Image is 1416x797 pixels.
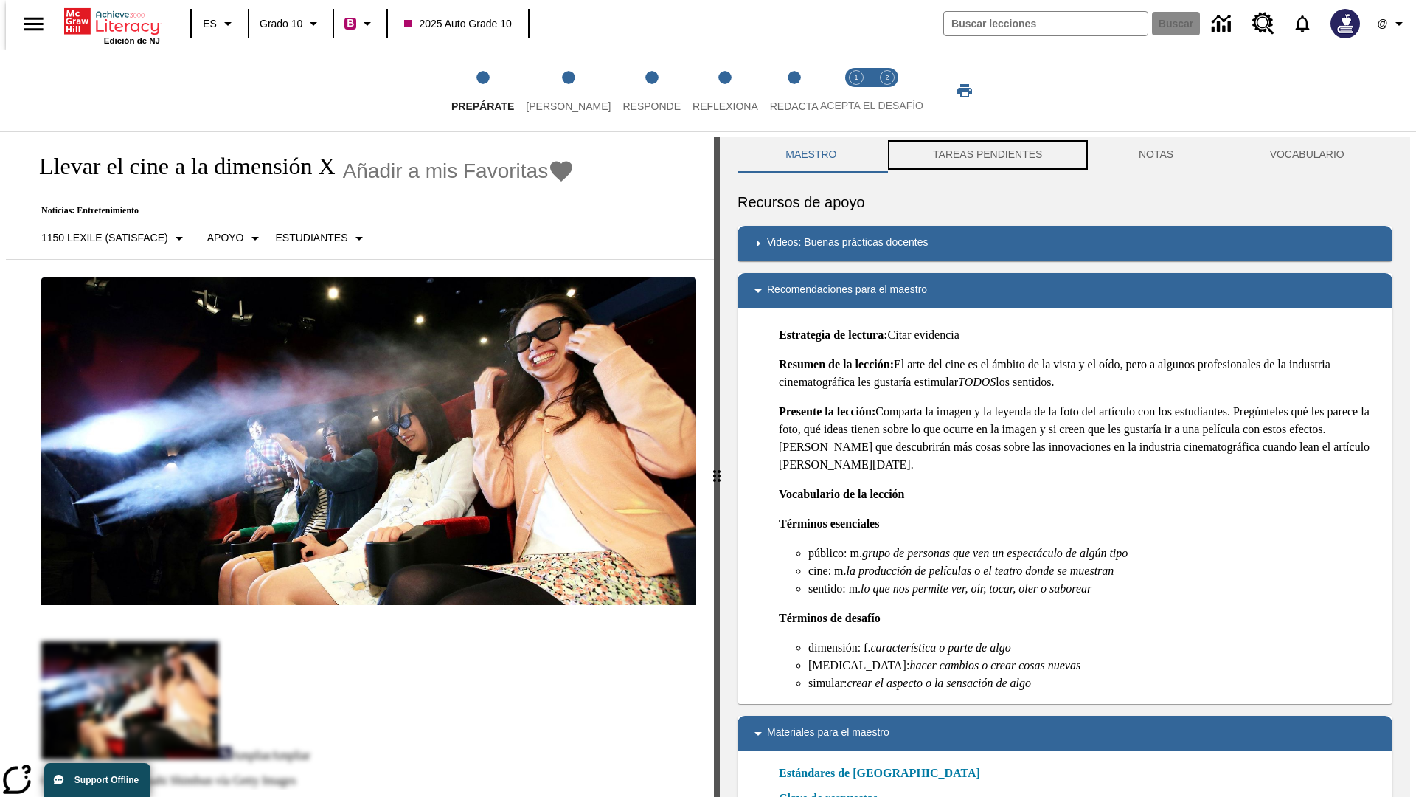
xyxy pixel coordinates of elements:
[203,16,217,32] span: ES
[737,226,1392,261] div: Videos: Buenas prácticas docentes
[885,137,1091,173] button: TAREAS PENDIENTES
[343,158,575,184] button: Añadir a mis Favoritas - Llevar el cine a la dimensión X
[196,10,243,37] button: Lenguaje: ES, Selecciona un idioma
[74,775,139,785] span: Support Offline
[779,328,888,341] strong: Estrategia de lectura:
[737,716,1392,751] div: Materiales para el maestro
[693,100,758,112] span: Reflexiona
[1369,10,1416,37] button: Perfil/Configuración
[44,763,150,797] button: Support Offline
[24,153,336,180] h1: Llevar el cine a la dimensión X
[347,14,354,32] span: B
[808,545,1381,562] li: público: m.
[909,659,1080,672] em: hacer cambios o crear cosas nuevas
[847,565,1114,577] em: la producción de películas o el teatro donde se muestran
[1330,9,1360,38] img: Avatar
[1377,16,1387,32] span: @
[779,358,894,370] strong: Resumen de la lección:
[779,488,905,500] strong: Vocabulario de la lección
[861,582,1091,595] em: lo que nos permite ver, oír, tocar, oler o saborear
[870,641,1010,654] em: característica o parte de algo
[611,50,693,131] button: Responde step 3 of 5
[201,225,270,252] button: Tipo de apoyo, Apoyo
[779,405,872,418] strong: Presente la lección
[767,725,889,742] p: Materiales para el maestro
[41,230,168,246] p: 1150 Lexile (Satisface)
[958,376,996,388] em: TODOS
[260,16,302,32] span: Grado 10
[872,405,875,418] strong: :
[737,273,1392,308] div: Recomendaciones para el maestro
[847,677,1031,689] em: crear el aspecto o la sensación de algo
[808,674,1381,692] li: simular:
[440,50,526,131] button: Prepárate step 1 of 5
[779,326,1381,344] p: Citar evidencia
[820,100,923,111] span: ACEPTA EL DESAFÍO
[339,10,382,37] button: Boost El color de la clase es rojo violeta. Cambiar el color de la clase.
[207,230,244,246] p: Apoyo
[944,12,1148,35] input: Buscar campo
[737,137,885,173] button: Maestro
[808,580,1381,598] li: sentido: m.
[1091,137,1222,173] button: NOTAS
[767,282,927,300] p: Recomendaciones para el maestro
[622,100,681,112] span: Responde
[779,356,1381,391] p: El arte del cine es el ámbito de la vista y el oído, pero a algunos profesionales de la industria...
[1283,4,1322,43] a: Notificaciones
[779,765,989,782] a: Estándares de [GEOGRAPHIC_DATA]
[1221,137,1392,173] button: VOCABULARIO
[404,16,511,32] span: 2025 Auto Grade 10
[885,74,889,81] text: 2
[254,10,328,37] button: Grado: Grado 10, Elige un grado
[1322,4,1369,43] button: Escoja un nuevo avatar
[1203,4,1243,44] a: Centro de información
[64,5,160,45] div: Portada
[779,612,881,624] strong: Términos de desafío
[343,159,549,183] span: Añadir a mis Favoritas
[862,547,1128,559] em: grupo de personas que ven un espectáculo de algún tipo
[514,50,622,131] button: Lee step 2 of 5
[808,657,1381,674] li: [MEDICAL_DATA]:
[866,50,909,131] button: Acepta el desafío contesta step 2 of 2
[12,2,55,46] button: Abrir el menú lateral
[779,403,1381,474] p: Comparta la imagen y la leyenda de la foto del artículo con los estudiantes. Pregúnteles qué les ...
[854,74,858,81] text: 1
[41,277,696,605] img: El panel situado frente a los asientos rocía con agua nebulizada al feliz público en un cine equi...
[104,36,160,45] span: Edición de NJ
[714,137,720,797] div: Pulsa la tecla de intro o la barra espaciadora y luego presiona las flechas de derecha e izquierd...
[35,225,194,252] button: Seleccione Lexile, 1150 Lexile (Satisface)
[808,562,1381,580] li: cine: m.
[24,205,575,216] p: Noticias: Entretenimiento
[6,137,714,790] div: reading
[276,230,348,246] p: Estudiantes
[779,517,879,530] strong: Términos esenciales
[526,100,611,112] span: [PERSON_NAME]
[1243,4,1283,44] a: Centro de recursos, Se abrirá en una pestaña nueva.
[808,639,1381,657] li: dimensión: f.
[758,50,830,131] button: Redacta step 5 of 5
[737,190,1392,214] h6: Recursos de apoyo
[681,50,770,131] button: Reflexiona step 4 of 5
[941,77,988,104] button: Imprimir
[737,137,1392,173] div: Instructional Panel Tabs
[451,100,514,112] span: Prepárate
[270,225,374,252] button: Seleccionar estudiante
[720,137,1410,797] div: activity
[767,235,928,252] p: Videos: Buenas prácticas docentes
[835,50,878,131] button: Acepta el desafío lee step 1 of 2
[770,100,819,112] span: Redacta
